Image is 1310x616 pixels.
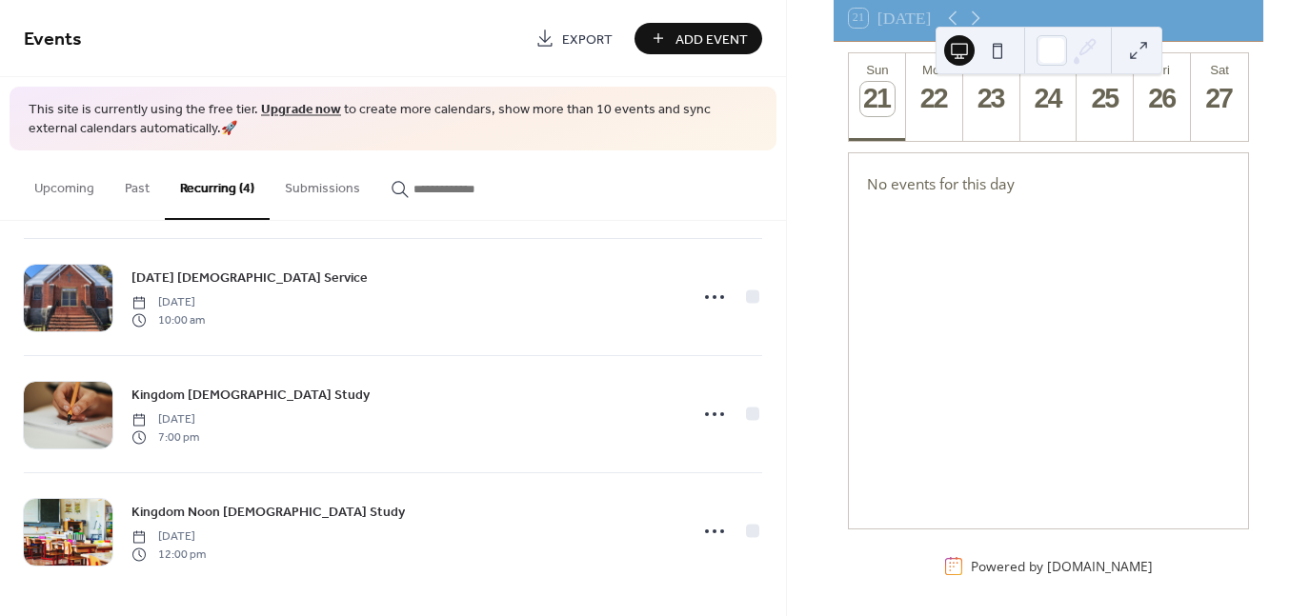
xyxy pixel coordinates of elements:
div: Fri [1139,63,1185,77]
span: 10:00 am [131,311,205,328]
button: Sun21 [849,53,906,141]
button: Recurring (4) [165,150,270,220]
button: Mon22 [906,53,963,141]
button: Wed24 [1020,53,1078,141]
span: [DATE] [131,294,205,311]
button: Add Event [635,23,762,54]
div: 22 [917,82,952,116]
div: 27 [1202,82,1237,116]
span: [DATE] [DEMOGRAPHIC_DATA] Service [131,268,368,288]
span: 7:00 pm [131,428,199,446]
span: [DATE] [131,411,199,428]
span: Export [562,30,613,50]
div: 25 [1088,82,1122,116]
div: 26 [1145,82,1179,116]
button: Thu25 [1077,53,1134,141]
a: Kingdom [DEMOGRAPHIC_DATA] Study [131,384,370,406]
span: [DATE] [131,528,206,546]
button: Upcoming [19,150,110,218]
a: Upgrade now [261,97,341,123]
a: Kingdom Noon [DEMOGRAPHIC_DATA] Study [131,501,405,523]
span: 12:00 pm [131,546,206,563]
button: Sat27 [1191,53,1248,141]
button: Fri26 [1134,53,1191,141]
button: Submissions [270,150,375,218]
div: 24 [1032,82,1066,116]
span: Kingdom [DEMOGRAPHIC_DATA] Study [131,386,370,406]
div: Powered by [971,557,1153,575]
span: Kingdom Noon [DEMOGRAPHIC_DATA] Study [131,503,405,523]
a: Export [521,23,627,54]
a: [DATE] [DEMOGRAPHIC_DATA] Service [131,267,368,288]
a: [DOMAIN_NAME] [1047,557,1153,575]
div: Sun [855,63,900,77]
span: This site is currently using the free tier. to create more calendars, show more than 10 events an... [29,101,757,138]
button: Tue23 [963,53,1020,141]
span: Events [24,21,82,58]
div: 23 [975,82,1009,116]
div: Sat [1197,63,1242,77]
div: No events for this day [852,161,1246,208]
span: Add Event [675,30,748,50]
button: Past [110,150,165,218]
div: Mon [912,63,957,77]
div: 21 [860,82,895,116]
